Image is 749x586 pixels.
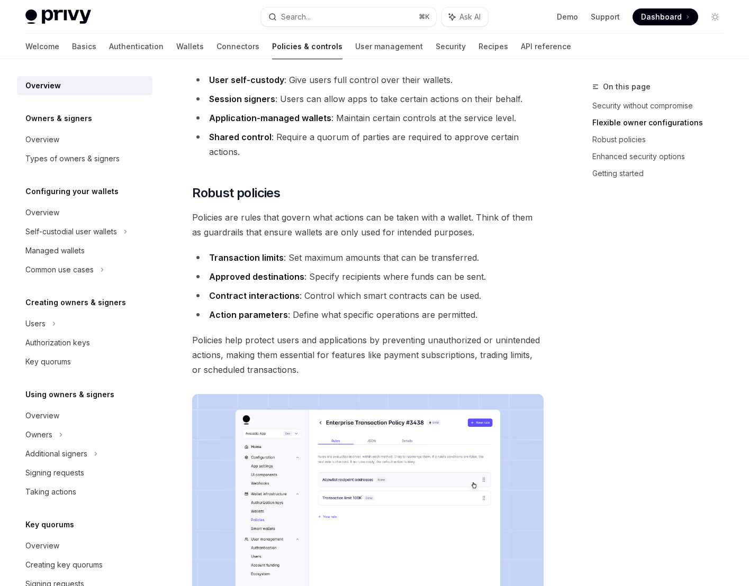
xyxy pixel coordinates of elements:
[603,80,651,93] span: On this page
[436,34,466,59] a: Security
[25,558,103,571] div: Creating key quorums
[25,539,59,552] div: Overview
[25,263,94,276] div: Common use cases
[25,388,114,401] h5: Using owners & signers
[209,290,300,301] strong: Contract interactions
[25,206,59,219] div: Overview
[261,7,436,26] button: Search...⌘K
[25,185,119,198] h5: Configuring your wallets
[192,111,544,125] li: : Maintain certain controls at the service level.
[707,8,724,25] button: Toggle dark mode
[17,241,152,260] a: Managed wallets
[192,130,544,159] li: : Require a quorum of parties are required to approve certain actions.
[17,536,152,555] a: Overview
[192,269,544,284] li: : Specify recipients where funds can be sent.
[192,91,544,106] li: : Users can allow apps to take certain actions on their behalf.
[25,466,84,479] div: Signing requests
[17,482,152,501] a: Taking actions
[633,8,698,25] a: Dashboard
[25,486,76,498] div: Taking actions
[441,7,488,26] button: Ask AI
[17,333,152,352] a: Authorization keys
[25,336,90,349] div: Authorization keys
[592,114,732,131] a: Flexible owner configurations
[25,225,117,238] div: Self-custodial user wallets
[25,152,120,165] div: Types of owners & signers
[25,317,46,330] div: Users
[355,34,423,59] a: User management
[216,34,259,59] a: Connectors
[17,406,152,425] a: Overview
[109,34,164,59] a: Authentication
[25,133,59,146] div: Overview
[25,244,85,257] div: Managed wallets
[592,131,732,148] a: Robust policies
[192,185,280,202] span: Robust policies
[192,307,544,322] li: : Define what specific operations are permitted.
[281,11,311,23] div: Search...
[17,555,152,574] a: Creating key quorums
[459,12,481,22] span: Ask AI
[592,165,732,182] a: Getting started
[192,288,544,303] li: : Control which smart contracts can be used.
[25,10,91,24] img: light logo
[25,79,61,92] div: Overview
[25,518,74,531] h5: Key quorums
[419,13,430,21] span: ⌘ K
[17,149,152,168] a: Types of owners & signers
[25,112,92,125] h5: Owners & signers
[176,34,204,59] a: Wallets
[209,75,284,85] strong: User self-custody
[209,94,275,104] strong: Session signers
[25,409,59,422] div: Overview
[641,12,682,22] span: Dashboard
[17,463,152,482] a: Signing requests
[25,355,71,368] div: Key quorums
[209,309,288,320] strong: Action parameters
[209,271,304,282] strong: Approved destinations
[479,34,508,59] a: Recipes
[557,12,578,22] a: Demo
[17,203,152,222] a: Overview
[192,333,544,377] span: Policies help protect users and applications by preventing unauthorized or unintended actions, ma...
[192,210,544,240] span: Policies are rules that govern what actions can be taken with a wallet. Think of them as guardrai...
[592,148,732,165] a: Enhanced security options
[17,352,152,371] a: Key quorums
[25,428,52,441] div: Owners
[192,250,544,265] li: : Set maximum amounts that can be transferred.
[17,130,152,149] a: Overview
[209,132,272,142] strong: Shared control
[72,34,96,59] a: Basics
[272,34,342,59] a: Policies & controls
[592,97,732,114] a: Security without compromise
[591,12,620,22] a: Support
[209,113,331,123] strong: Application-managed wallets
[209,252,284,263] strong: Transaction limits
[25,447,87,460] div: Additional signers
[17,76,152,95] a: Overview
[25,296,126,309] h5: Creating owners & signers
[521,34,571,59] a: API reference
[192,72,544,87] li: : Give users full control over their wallets.
[25,34,59,59] a: Welcome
